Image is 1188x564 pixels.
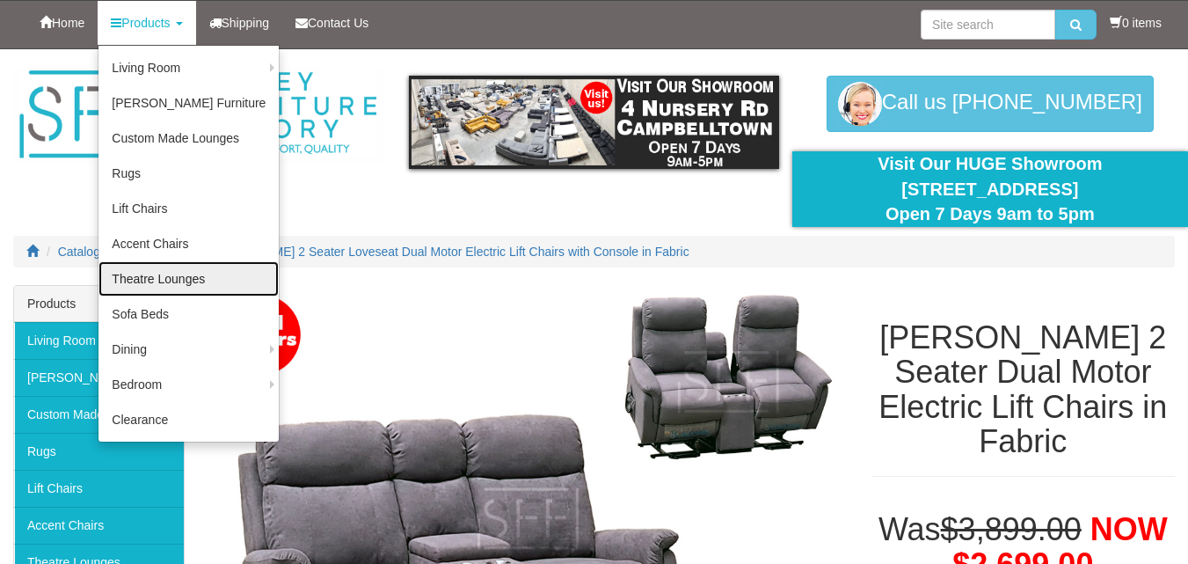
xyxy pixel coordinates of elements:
a: [PERSON_NAME] Furniture [14,359,184,396]
a: Theatre Lounges [98,261,279,297]
a: Custom Made Lounges [98,121,279,156]
a: Clearance [98,402,279,437]
img: showroom.gif [409,76,778,169]
a: Dining [98,332,279,367]
a: [PERSON_NAME] Furniture [98,85,279,121]
input: Site search [921,10,1055,40]
div: Products [14,286,184,322]
a: Sofa Beds [98,297,279,332]
a: Living Room [14,322,184,359]
a: Contact Us [282,1,382,45]
a: Lift Chairs [98,191,279,226]
a: Bedroom [98,367,279,402]
a: Living Room [98,50,279,85]
a: Accent Chairs [98,226,279,261]
h1: [PERSON_NAME] 2 Seater Dual Motor Electric Lift Chairs in Fabric [871,320,1175,459]
del: $3,899.00 [941,511,1082,547]
a: Products [98,1,195,45]
a: Shipping [196,1,283,45]
img: Sydney Furniture Factory [13,67,383,163]
a: Rugs [14,433,184,470]
a: [PERSON_NAME] 2 Seater Loveseat Dual Motor Electric Lift Chairs with Console in Fabric [193,245,689,259]
a: Rugs [98,156,279,191]
a: Lift Chairs [14,470,184,507]
a: Home [26,1,98,45]
span: Home [52,16,84,30]
span: Contact Us [308,16,368,30]
a: Catalog [58,245,100,259]
a: Custom Made Lounges [14,396,184,433]
div: Visit Our HUGE Showroom [STREET_ADDRESS] Open 7 Days 9am to 5pm [805,151,1175,227]
span: Products [121,16,170,30]
li: 0 items [1110,14,1162,32]
span: Shipping [222,16,270,30]
a: Accent Chairs [14,507,184,544]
